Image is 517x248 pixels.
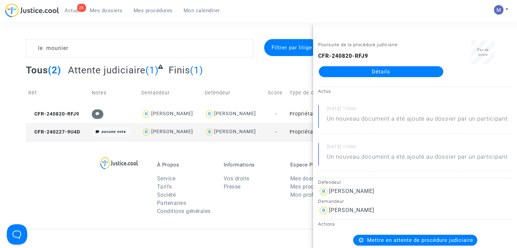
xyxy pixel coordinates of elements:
[290,183,331,190] a: Mes procédures
[202,81,265,105] td: Defendeur
[26,81,89,105] td: Réf.
[157,208,211,214] a: Conditions générales
[287,105,363,123] td: Propriétaire : Loyers impayés/Charges impayées
[290,192,317,198] a: Mon profil
[141,127,151,137] img: icon-user.svg
[265,81,287,105] td: Score
[157,175,176,182] a: Service
[28,129,80,135] span: CFR-240227-9U4D
[224,175,249,182] a: Vos droits
[68,65,145,76] span: Attente judiciaire
[287,123,363,141] td: Propriétaire : Loyers impayés/Charges impayées
[141,109,151,119] img: icon-user.svg
[318,199,344,204] small: Demandeur
[157,183,172,190] a: Tarifs
[151,129,193,135] div: [PERSON_NAME]
[184,7,220,14] span: Mon calendrier
[224,162,280,168] p: Informations
[318,53,368,59] b: CFR-240820-RFJ9
[151,111,193,117] div: [PERSON_NAME]
[318,222,335,227] small: Actions
[329,188,374,194] div: [PERSON_NAME]
[26,65,48,76] span: Tous
[59,5,84,16] a: 2KActus
[190,65,203,76] span: (1)
[145,65,159,76] span: (1)
[100,157,138,169] img: logo-lg.svg
[65,7,79,14] span: Actus
[5,3,59,17] img: jc-logo.svg
[128,5,178,16] a: Mes procédures
[224,183,241,190] a: Presse
[134,7,173,14] span: Mes procédures
[205,127,214,137] img: icon-user.svg
[139,81,202,105] td: Demandeur
[275,129,277,135] span: -
[327,114,507,126] p: Un nouveau document a été ajouté au dossier par un participant
[48,65,61,76] span: (2)
[214,129,256,135] div: [PERSON_NAME]
[318,180,341,185] small: Défendeur
[101,129,126,134] i: aucune note
[169,65,190,76] span: Finis
[157,200,186,206] a: Partenaires
[205,109,214,119] img: icon-user.svg
[318,186,329,197] img: icon-user.svg
[89,81,139,105] td: Notes
[157,192,176,198] a: Société
[84,5,128,16] a: Mes dossiers
[178,5,225,16] a: Mon calendrier
[290,162,347,168] p: Espace Personnel
[157,162,213,168] p: À Propos
[318,89,331,94] small: Actus
[319,66,443,77] a: Détails
[494,5,503,15] img: AAcHTtesyyZjLYJxzrkRG5BOJsapQ6nO-85ChvdZAQ62n80C=s96-c
[318,205,329,216] img: icon-user.svg
[367,237,473,243] span: Mettre en attente de procédure judiciaire
[275,111,277,117] span: -
[77,4,86,12] div: 2K
[90,7,123,14] span: Mes dossiers
[329,207,374,213] div: [PERSON_NAME]
[271,45,312,51] span: Filtrer par litige
[477,48,489,56] span: Pas de score
[327,106,512,114] small: [DATE] 11h00
[214,111,256,117] div: [PERSON_NAME]
[318,42,398,47] small: Poursuite de la procédure judiciaire
[327,144,512,153] small: [DATE] 11h00
[287,81,363,105] td: Type de dossier
[28,111,79,117] span: CFR-240820-RFJ9
[290,175,324,182] a: Mes dossiers
[327,153,507,164] p: Un nouveau document a été ajouté au dossier par un participant
[7,224,27,245] iframe: Help Scout Beacon - Open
